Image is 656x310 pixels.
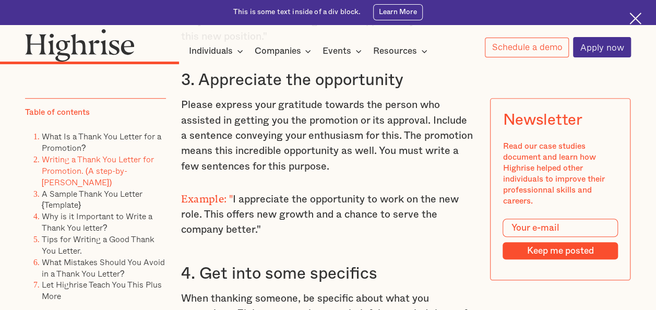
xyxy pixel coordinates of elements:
a: Schedule a demo [485,38,569,57]
div: Events [323,45,365,57]
div: Companies [254,45,301,57]
div: Resources [373,45,431,57]
div: This is some text inside of a div block. [233,7,361,17]
img: Cross icon [629,13,641,25]
div: Events [323,45,351,57]
img: Highrise logo [25,29,135,62]
div: Newsletter [503,111,582,129]
a: What Mistakes Should You Avoid in a Thank You Letter? [42,256,165,280]
form: Modal Form [503,219,618,259]
h3: 4. Get into some specifics [181,264,475,284]
div: Read our case studies document and learn how Highrise helped other individuals to improve their p... [503,141,618,206]
p: I appreciate the opportunity to work on the new role. This offers new growth and a chance to serv... [181,189,475,238]
a: A Sample Thank You Letter {Template} [42,187,142,211]
div: Table of contents [25,107,90,118]
div: Individuals [189,45,233,57]
a: Tips for Writing a Good Thank You Letter. [42,233,154,257]
h3: 3. Appreciate the opportunity [181,70,475,90]
input: Keep me posted [503,242,618,259]
a: Writing a Thank You Letter for Promotion. (A step-by-[PERSON_NAME]) [42,153,154,188]
a: Let Highrise Teach You This Plus More [42,278,162,302]
a: Why is it Important to Write a Thank You letter? [42,210,152,234]
a: Apply now [573,37,631,57]
a: What Is a Thank You Letter for a Promotion? [42,130,161,154]
a: Learn More [373,4,423,20]
strong: Example: " [181,193,233,200]
div: Individuals [189,45,246,57]
div: Resources [373,45,417,57]
div: Companies [254,45,314,57]
input: Your e-mail [503,219,618,237]
p: Please express your gratitude towards the person who assisted in getting you the promotion or its... [181,98,475,174]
